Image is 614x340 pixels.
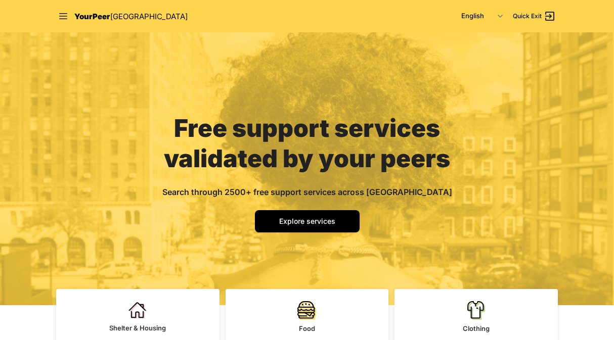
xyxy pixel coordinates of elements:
span: Quick Exit [513,12,542,20]
a: YourPeer[GEOGRAPHIC_DATA] [74,10,188,23]
a: Explore services [255,210,360,232]
span: Search through 2500+ free support services across [GEOGRAPHIC_DATA] [162,187,452,197]
span: YourPeer [74,12,110,21]
span: Clothing [463,324,490,332]
span: [GEOGRAPHIC_DATA] [110,12,188,21]
span: Free support services validated by your peers [164,113,450,173]
span: Food [299,324,315,332]
a: Quick Exit [513,10,556,22]
span: Explore services [279,217,335,225]
span: Shelter & Housing [109,324,166,332]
